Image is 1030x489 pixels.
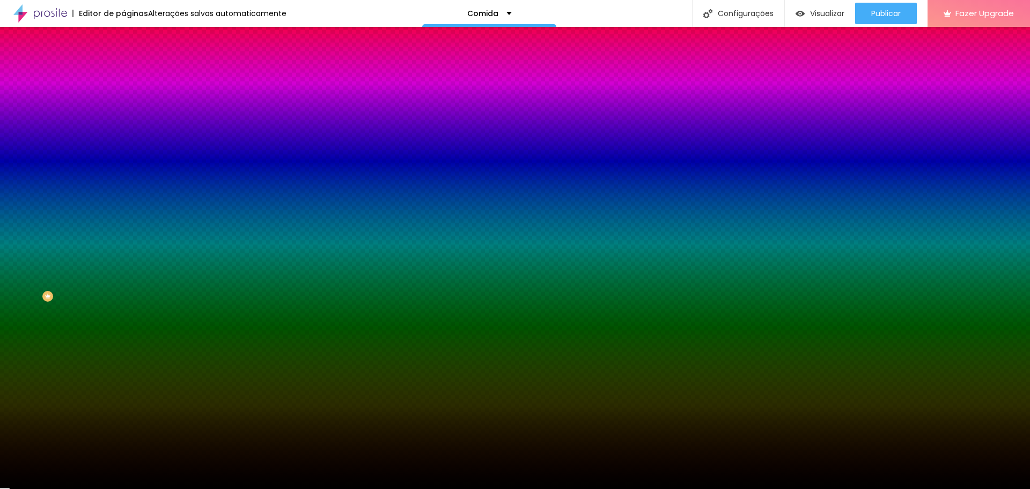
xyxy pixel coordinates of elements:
[855,3,917,24] button: Publicar
[785,3,855,24] button: Visualizar
[703,9,712,18] img: Icone
[148,10,286,17] div: Alterações salvas automaticamente
[955,9,1014,18] span: Fazer Upgrade
[871,9,901,18] span: Publicar
[796,9,805,18] img: view-1.svg
[467,10,498,17] p: Comida
[810,9,844,18] span: Visualizar
[72,10,148,17] div: Editor de páginas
